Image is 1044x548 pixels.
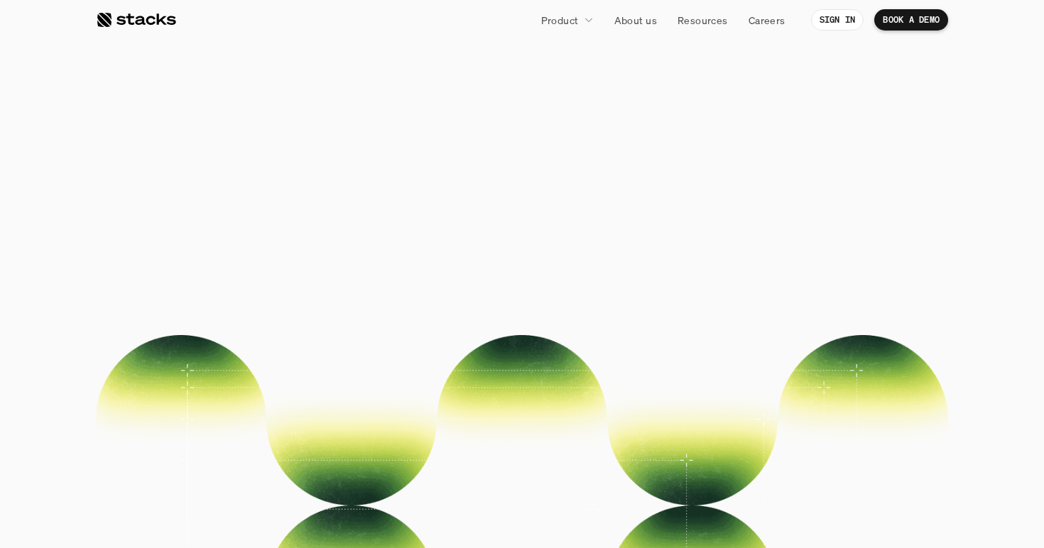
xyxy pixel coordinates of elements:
[811,9,864,31] a: SIGN IN
[678,13,728,28] p: Resources
[874,9,948,31] a: BOOK A DEMO
[482,360,562,380] p: BOOK A DEMO
[541,13,579,28] p: Product
[883,15,940,25] p: BOOK A DEMO
[669,7,736,33] a: Resources
[749,13,785,28] p: Careers
[820,15,856,25] p: SIGN IN
[614,13,657,28] p: About us
[316,264,728,329] p: Help your team close the books faster. From centralized workflows to automated reconciliations, W...
[606,7,665,33] a: About us
[462,114,553,177] span: the
[259,177,493,241] span: Without
[293,114,450,177] span: Close
[505,177,596,241] span: the
[740,7,794,33] a: Careers
[457,352,587,388] a: BOOK A DEMO
[168,270,230,280] a: Privacy Policy
[565,114,751,177] span: books.
[608,177,785,241] span: chaos.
